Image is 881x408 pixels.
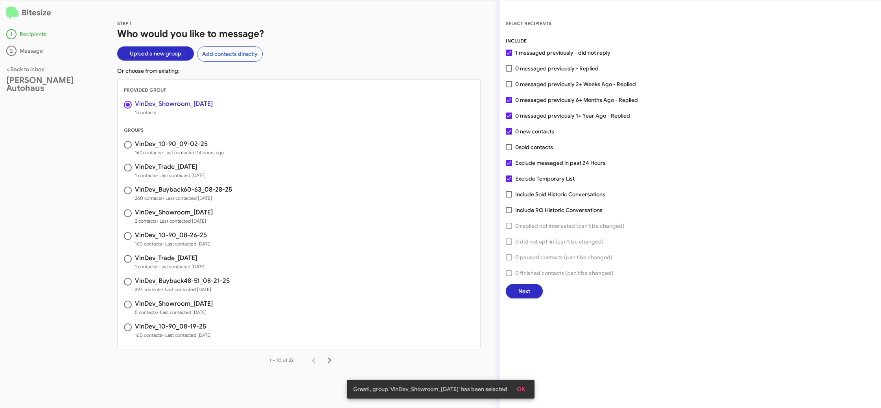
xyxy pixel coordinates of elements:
[135,194,232,202] span: 260 contacts
[515,142,553,152] span: 0
[515,111,630,120] span: 0 messaged previously 1+ Year Ago - Replied
[135,263,206,271] span: 1 contacts
[515,253,612,262] span: 0 paused contacts (can't be changed)
[515,221,625,231] span: 0 replied not interested (can't be changed)
[135,278,230,284] h3: VinDev_Buyback48-51_08-21-25
[118,86,480,94] div: PROVIDED GROUP
[156,264,206,270] span: • Last contacted [DATE]
[135,286,230,294] span: 397 contacts
[515,174,575,183] span: Exclude Temporary List
[135,255,206,261] h3: VinDev_Trade_[DATE]
[6,7,92,20] h2: Bitesize
[135,109,213,116] span: 1 contacts
[135,209,213,216] h3: VinDev_Showroom_[DATE]
[515,268,614,278] span: 0 finished contacts (can't be changed)
[135,141,224,147] h3: VinDev_10-90_09-02-25
[156,172,206,178] span: • Last contacted [DATE]
[130,46,181,61] span: Upload a new group
[519,144,553,151] span: sold contacts
[6,29,17,39] div: 1
[6,29,92,39] div: Recipients
[515,95,638,105] span: 0 messaged previously 6+ Months Ago - Replied
[157,218,206,224] span: • Last contacted [DATE]
[135,240,212,248] span: 160 contacts
[135,149,224,157] span: 167 contacts
[515,127,554,136] span: 0 new contacts
[6,7,18,20] img: logo-minimal.svg
[6,66,44,73] a: < Back to inbox
[117,67,481,75] p: Or choose from existing:
[135,217,213,225] span: 2 contacts
[117,46,194,61] button: Upload a new group
[506,284,543,298] button: Next
[135,172,206,179] span: 1 contacts
[515,79,636,89] span: 0 messaged previously 2+ Weeks Ago - Replied
[157,309,206,315] span: • Last contacted [DATE]
[306,353,322,368] button: Previous page
[117,28,481,40] h1: Who would you like to message?
[353,385,507,393] span: Great!, group 'VinDev_Showroom_[DATE]' has been selected
[135,232,212,238] h3: VinDev_10-90_08-26-25
[322,353,337,368] button: Next page
[117,20,132,26] span: STEP 1
[135,323,212,330] h3: VinDev_10-90_08-19-25
[506,37,875,45] div: INCLUDE
[135,308,213,316] span: 5 contacts
[135,331,212,339] span: 160 contacts
[161,150,224,155] span: • Last contacted 14 hours ago
[6,46,17,56] div: 2
[506,20,551,26] span: SELECT RECIPIENTS
[135,186,232,193] h3: VinDev_Buyback60-63_08-28-25
[162,241,212,247] span: • Last contacted [DATE]
[118,126,480,134] div: GROUPS
[162,195,212,201] span: • Last contacted [DATE]
[135,164,206,170] h3: VinDev_Trade_[DATE]
[515,205,603,215] span: Include RO Historic Conversations
[515,190,605,199] span: Include Sold Historic Conversations
[135,301,213,307] h3: VinDev_Showroom_[DATE]
[515,64,599,73] span: 0 messaged previously - Replied
[517,382,525,396] span: OK
[515,48,610,57] span: 1 messaged previously - did not reply
[6,46,92,56] div: Message
[515,158,606,168] span: Exclude messaged in past 24 Hours
[162,286,211,292] span: • Last contacted [DATE]
[511,382,531,396] button: OK
[269,356,293,364] div: 1 – 10 of 22
[197,46,263,62] button: Add contacts directly
[135,101,213,107] h3: VinDev_Showroom_[DATE]
[518,284,530,298] span: Next
[515,237,604,246] span: 0 did not opt-in (can't be changed)
[6,76,92,92] div: [PERSON_NAME] Autohaus
[162,332,212,338] span: • Last contacted [DATE]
